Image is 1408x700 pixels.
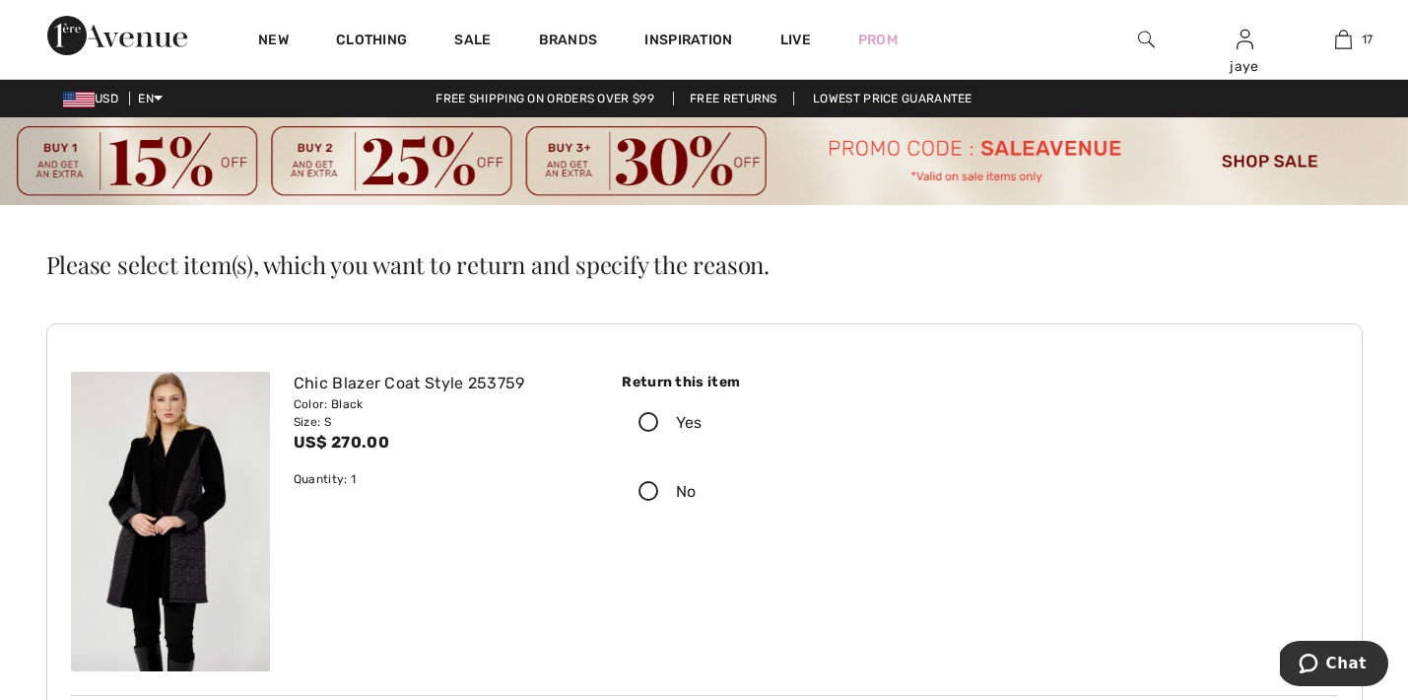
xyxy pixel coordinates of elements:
[46,252,1363,276] h2: Please select item(s), which you want to return and specify the reason.
[258,32,289,52] a: New
[63,92,126,105] span: USD
[138,92,163,105] span: EN
[622,392,956,454] label: Yes
[420,92,670,105] a: Free shipping on orders over $99
[1237,28,1253,51] img: My Info
[294,470,587,488] div: Quantity: 1
[294,431,587,455] div: US$ 270.00
[539,32,598,52] a: Brands
[622,372,956,392] div: Return this item
[780,30,811,50] a: Live
[1280,641,1388,690] iframe: Opens a widget where you can chat to one of our agents
[1196,56,1293,77] div: jaye
[294,395,587,413] div: Color: Black
[858,30,898,50] a: Prom
[622,461,956,523] label: No
[454,32,491,52] a: Sale
[63,92,95,107] img: US Dollar
[71,372,270,670] img: frank-lyman-outerwear-black_253759_5_867c_search.jpg
[1295,28,1391,51] a: 17
[294,413,587,431] div: Size: S
[294,372,587,395] div: Chic Blazer Coat Style 253759
[1138,28,1155,51] img: search the website
[644,32,732,52] span: Inspiration
[336,32,407,52] a: Clothing
[1362,31,1374,48] span: 17
[47,16,187,55] img: 1ère Avenue
[1335,28,1352,51] img: My Bag
[797,92,988,105] a: Lowest Price Guarantee
[673,92,794,105] a: Free Returns
[1237,30,1253,48] a: Sign In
